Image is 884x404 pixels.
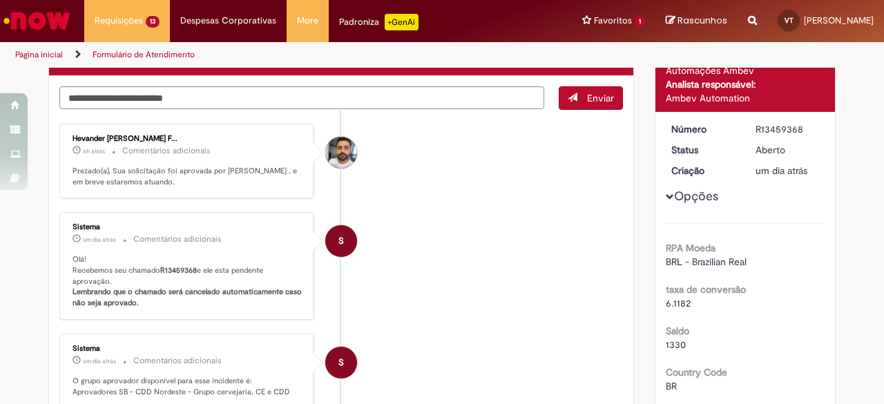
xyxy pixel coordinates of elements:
div: Sistema [73,223,302,231]
button: Adicionar anexos [605,50,623,68]
span: um dia atrás [83,357,116,365]
div: System [325,225,357,257]
span: 13 [146,16,160,28]
b: taxa de conversão [666,283,746,296]
span: VT [785,16,794,25]
div: 28/08/2025 17:00:03 [756,164,820,177]
span: Despesas Corporativas [180,14,276,28]
time: 28/08/2025 17:00:03 [756,164,807,177]
dt: Número [661,122,746,136]
div: Padroniza [339,14,419,30]
p: O grupo aprovador disponível para esse incidente é: Aprovadores SB - CDD Nordeste - Grupo cerveja... [73,376,302,397]
img: ServiceNow [1,7,73,35]
a: Página inicial [15,49,63,60]
span: S [338,346,344,379]
div: Hevander [PERSON_NAME] F... [73,135,302,143]
b: RPA Moeda [666,242,715,254]
div: Automações Ambev [666,64,825,77]
div: Hevander Claudemberger De Oliveira Freitas [325,137,357,169]
div: Aberto [756,143,820,157]
span: Favoritos [594,14,632,28]
div: System [325,347,357,378]
dt: Status [661,143,746,157]
span: um dia atrás [83,235,116,244]
span: BR [666,380,677,392]
small: Comentários adicionais [133,355,222,367]
b: Country Code [666,366,727,378]
span: 1330 [666,338,686,351]
button: Enviar [559,86,623,110]
span: Rascunhos [678,14,727,27]
span: BRL - Brazilian Real [666,256,747,268]
span: [PERSON_NAME] [804,15,874,26]
span: um dia atrás [756,164,807,177]
b: Saldo [666,325,689,337]
small: Comentários adicionais [133,233,222,245]
ul: Trilhas de página [10,42,579,68]
b: Lembrando que o chamado será cancelado automaticamente caso não seja aprovado. [73,287,304,308]
dt: Criação [661,164,746,177]
div: Ambev Automation [666,91,825,105]
div: Analista responsável: [666,77,825,91]
b: R13459368 [160,265,197,276]
p: Prezado(a), Sua solicitação foi aprovada por [PERSON_NAME] , e em breve estaremos atuando. [73,166,302,187]
span: S [338,224,344,258]
span: 6h atrás [83,147,105,155]
textarea: Digite sua mensagem aqui... [59,86,544,109]
span: 1 [635,16,645,28]
time: 28/08/2025 17:00:11 [83,357,116,365]
a: Formulário de Atendimento [93,49,195,60]
p: +GenAi [385,14,419,30]
span: Enviar [587,92,614,104]
time: 28/08/2025 17:00:15 [83,235,116,244]
a: Rascunhos [666,15,727,28]
p: Olá! Recebemos seu chamado e ele esta pendente aprovação. [73,254,302,309]
span: More [297,14,318,28]
div: Sistema [73,345,302,353]
small: Comentários adicionais [122,145,211,157]
div: R13459368 [756,122,820,136]
span: 6.1182 [666,297,691,309]
span: Requisições [95,14,143,28]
